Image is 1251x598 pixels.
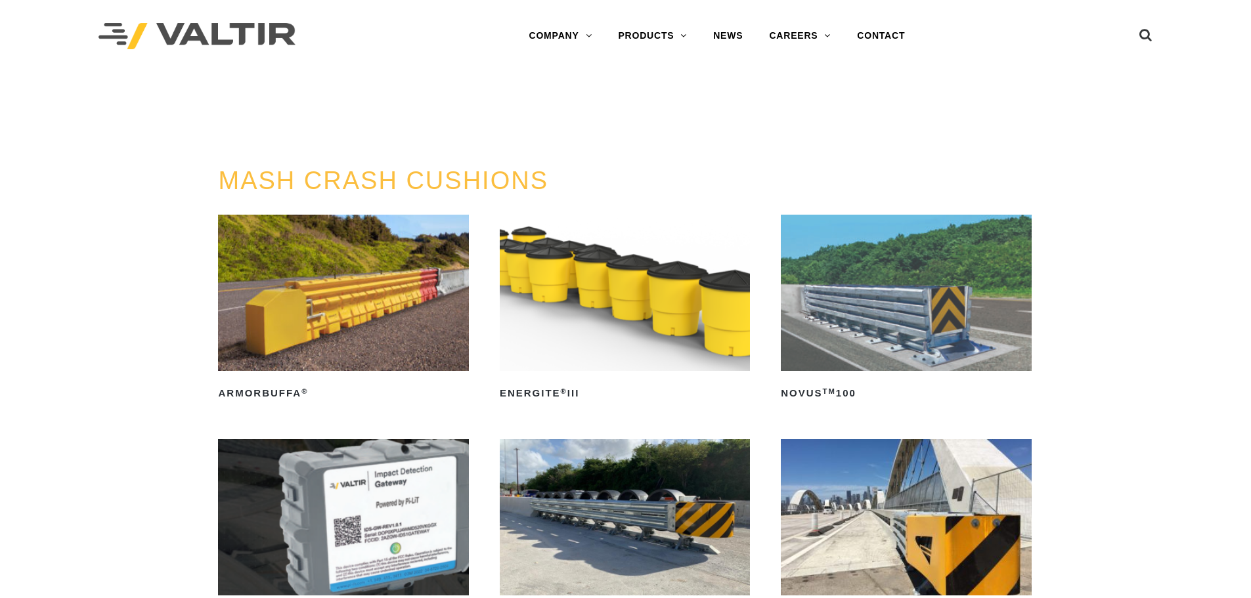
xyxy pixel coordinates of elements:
[500,215,750,404] a: ENERGITE®III
[756,23,844,49] a: CAREERS
[218,215,468,404] a: ArmorBuffa®
[823,387,836,395] sup: TM
[218,383,468,404] h2: ArmorBuffa
[500,383,750,404] h2: ENERGITE III
[605,23,700,49] a: PRODUCTS
[700,23,756,49] a: NEWS
[781,215,1031,404] a: NOVUSTM100
[301,387,308,395] sup: ®
[99,23,296,50] img: Valtir
[218,167,548,194] a: MASH CRASH CUSHIONS
[844,23,918,49] a: CONTACT
[781,383,1031,404] h2: NOVUS 100
[561,387,567,395] sup: ®
[516,23,605,49] a: COMPANY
